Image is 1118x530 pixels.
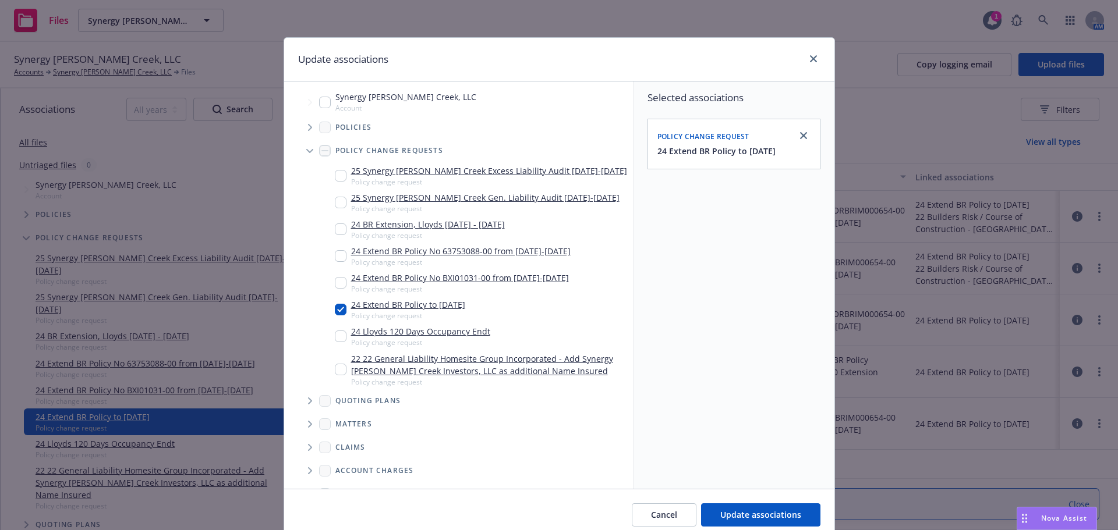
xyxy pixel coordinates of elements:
a: 24 Extend BR Policy No BXI01031-00 from [DATE]-[DATE] [351,272,569,284]
span: Matters [335,421,372,428]
span: Policy change request [351,257,571,267]
button: Nova Assist [1017,507,1097,530]
a: 25 Synergy [PERSON_NAME] Creek Gen. Liability Audit [DATE]-[DATE] [351,191,620,204]
a: close [797,129,811,143]
h1: Update associations [298,52,388,67]
span: Account [335,103,476,113]
div: Tree Example [284,88,633,505]
button: Update associations [701,503,820,527]
a: 24 Extend BR Policy No 63753088-00 from [DATE]-[DATE] [351,245,571,257]
div: Drag to move [1017,507,1032,529]
span: Policy change request [351,284,569,294]
span: Selected associations [648,91,820,105]
span: Policies [335,124,372,131]
span: Policy change request [351,177,627,187]
span: Quoting plans [335,397,401,404]
button: 24 Extend BR Policy to [DATE] [657,145,776,157]
span: Update associations [720,509,801,520]
button: Cancel [632,503,696,527]
span: Synergy [PERSON_NAME] Creek, LLC [335,91,476,103]
span: Account charges [335,467,414,474]
span: Policy change request [351,230,505,240]
span: Claims [335,444,366,451]
a: 24 BR Extension, Lloyds [DATE] - [DATE] [351,218,505,230]
span: Policy change request [351,377,628,387]
a: 22 22 General Liability Homesite Group Incorporated - Add Synergy [PERSON_NAME] Creek Investors, ... [351,353,628,377]
a: 25 Synergy [PERSON_NAME] Creek Excess Liability Audit [DATE]-[DATE] [351,165,627,177]
span: Policy change request [351,337,490,347]
a: 24 Lloyds 120 Days Occupancy Endt [351,325,490,337]
span: Policy change request [351,204,620,214]
span: Cancel [651,509,677,520]
span: Policy change request [657,131,749,141]
a: close [806,52,820,66]
span: Policy change request [351,311,465,321]
a: 24 Extend BR Policy to [DATE] [351,298,465,311]
span: Nova Assist [1041,513,1087,523]
span: Policy change requests [335,147,443,154]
